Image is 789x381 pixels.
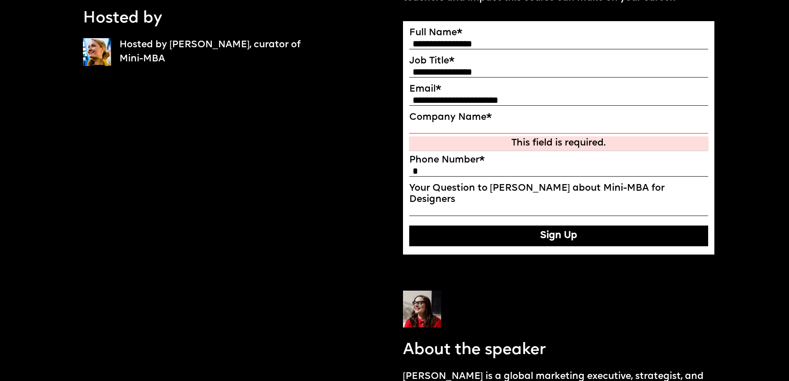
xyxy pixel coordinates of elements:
[409,56,709,67] label: Job Title
[409,183,709,206] label: Your Question to [PERSON_NAME] about Mini-MBA for Designers
[403,339,546,361] p: About the speaker
[409,112,709,123] label: Company Name
[409,155,709,166] label: Phone Number
[83,7,162,29] p: Hosted by
[409,84,709,95] label: Email
[409,27,709,39] label: Full Name
[119,38,312,67] p: Hosted by [PERSON_NAME], curator of Mini-MBA
[412,138,706,149] div: This field is required.
[409,226,709,246] button: Sign Up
